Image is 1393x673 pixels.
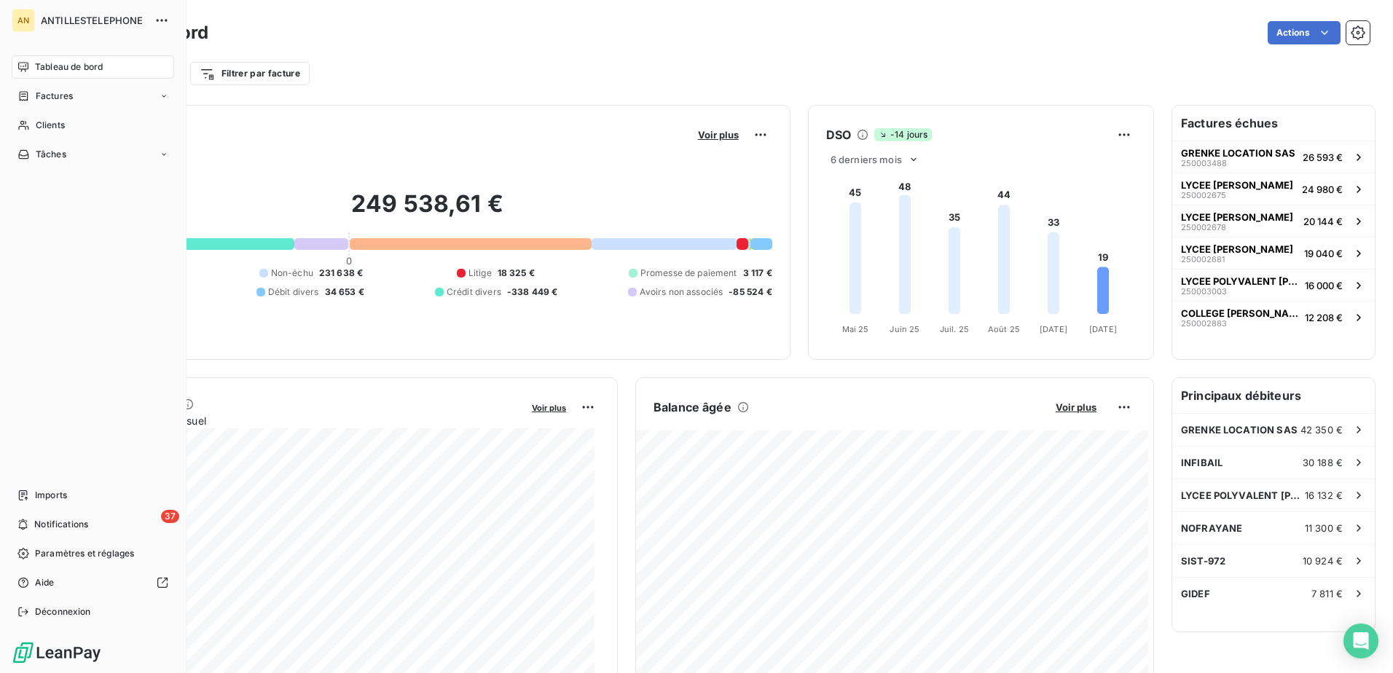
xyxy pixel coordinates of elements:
[346,255,352,267] span: 0
[1172,301,1375,333] button: COLLEGE [PERSON_NAME]25000288312 208 €
[1181,287,1227,296] span: 250003003
[841,324,868,334] tspan: Mai 25
[36,90,73,103] span: Factures
[1300,424,1343,436] span: 42 350 €
[325,286,364,299] span: 34 653 €
[1302,184,1343,195] span: 24 980 €
[1172,269,1375,301] button: LYCEE POLYVALENT [PERSON_NAME]25000300316 000 €
[729,286,772,299] span: -85 524 €
[1172,106,1375,141] h6: Factures échues
[12,571,174,594] a: Aide
[498,267,535,280] span: 18 325 €
[41,15,146,26] span: ANTILLESTELEPHONE
[1181,457,1223,468] span: INFIBAIL
[826,126,851,143] h6: DSO
[1181,223,1226,232] span: 250002678
[1040,324,1067,334] tspan: [DATE]
[1268,21,1341,44] button: Actions
[35,576,55,589] span: Aide
[940,324,969,334] tspan: Juil. 25
[831,154,902,165] span: 6 derniers mois
[890,324,919,334] tspan: Juin 25
[1311,588,1343,599] span: 7 811 €
[1303,457,1343,468] span: 30 188 €
[82,413,522,428] span: Chiffre d'affaires mensuel
[82,189,772,233] h2: 249 538,61 €
[268,286,319,299] span: Débit divers
[1305,280,1343,291] span: 16 000 €
[1181,319,1227,328] span: 250002883
[1303,151,1343,163] span: 26 593 €
[527,401,570,414] button: Voir plus
[1303,555,1343,567] span: 10 924 €
[1305,489,1343,501] span: 16 132 €
[190,62,310,85] button: Filtrer par facture
[1181,179,1293,191] span: LYCEE [PERSON_NAME]
[12,641,102,664] img: Logo LeanPay
[1181,147,1295,159] span: GRENKE LOCATION SAS
[1181,159,1227,168] span: 250003488
[1305,522,1343,534] span: 11 300 €
[694,128,743,141] button: Voir plus
[35,60,103,74] span: Tableau de bord
[1181,522,1242,534] span: NOFRAYANE
[1181,191,1226,200] span: 250002675
[1181,555,1225,567] span: SIST-972
[1343,623,1378,658] div: Open Intercom Messenger
[447,286,501,299] span: Crédit divers
[1181,489,1305,501] span: LYCEE POLYVALENT [PERSON_NAME]
[36,119,65,132] span: Clients
[1172,237,1375,269] button: LYCEE [PERSON_NAME]25000268119 040 €
[874,128,932,141] span: -14 jours
[12,9,35,32] div: AN
[161,510,179,523] span: 37
[640,267,737,280] span: Promesse de paiement
[1181,307,1299,319] span: COLLEGE [PERSON_NAME]
[35,547,134,560] span: Paramètres et réglages
[1181,424,1298,436] span: GRENKE LOCATION SAS
[1181,243,1293,255] span: LYCEE [PERSON_NAME]
[654,398,731,416] h6: Balance âgée
[1056,401,1096,413] span: Voir plus
[1304,248,1343,259] span: 19 040 €
[35,489,67,502] span: Imports
[468,267,492,280] span: Litige
[507,286,558,299] span: -338 449 €
[34,518,88,531] span: Notifications
[1181,211,1293,223] span: LYCEE [PERSON_NAME]
[988,324,1020,334] tspan: Août 25
[1303,216,1343,227] span: 20 144 €
[1172,378,1375,413] h6: Principaux débiteurs
[743,267,772,280] span: 3 117 €
[35,605,91,618] span: Déconnexion
[640,286,723,299] span: Avoirs non associés
[1172,173,1375,205] button: LYCEE [PERSON_NAME]25000267524 980 €
[36,148,66,161] span: Tâches
[1181,588,1210,599] span: GIDEF
[532,403,566,413] span: Voir plus
[1172,205,1375,237] button: LYCEE [PERSON_NAME]25000267820 144 €
[1172,141,1375,173] button: GRENKE LOCATION SAS25000348826 593 €
[1305,312,1343,323] span: 12 208 €
[1181,255,1225,264] span: 250002681
[1089,324,1117,334] tspan: [DATE]
[271,267,313,280] span: Non-échu
[1051,401,1101,414] button: Voir plus
[319,267,363,280] span: 231 638 €
[698,129,739,141] span: Voir plus
[1181,275,1299,287] span: LYCEE POLYVALENT [PERSON_NAME]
